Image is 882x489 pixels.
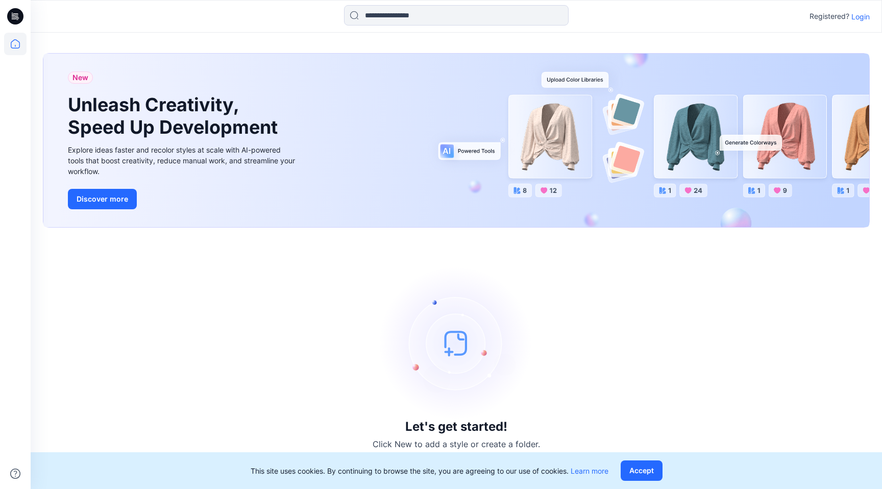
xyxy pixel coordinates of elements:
p: Login [851,11,870,22]
a: Discover more [68,189,298,209]
button: Accept [621,460,663,481]
p: Click New to add a style or create a folder. [373,438,540,450]
img: empty-state-image.svg [380,266,533,420]
button: Discover more [68,189,137,209]
h1: Unleash Creativity, Speed Up Development [68,94,282,138]
a: Learn more [571,467,608,475]
div: Explore ideas faster and recolor styles at scale with AI-powered tools that boost creativity, red... [68,144,298,177]
h3: Let's get started! [405,420,507,434]
p: Registered? [810,10,849,22]
span: New [72,71,88,84]
p: This site uses cookies. By continuing to browse the site, you are agreeing to our use of cookies. [251,466,608,476]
